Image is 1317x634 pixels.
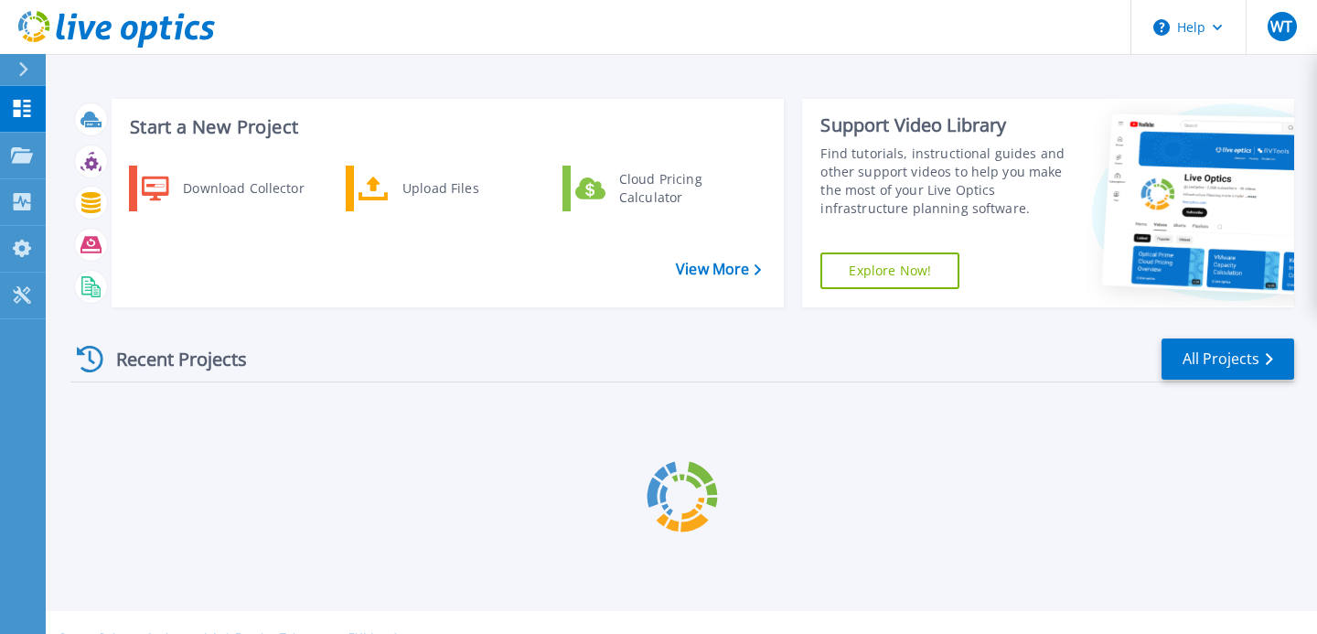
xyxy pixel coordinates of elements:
[562,166,750,211] a: Cloud Pricing Calculator
[820,113,1066,137] div: Support Video Library
[70,337,272,381] div: Recent Projects
[1270,19,1292,34] span: WT
[393,170,529,207] div: Upload Files
[174,170,312,207] div: Download Collector
[1162,338,1294,380] a: All Projects
[676,261,761,278] a: View More
[820,253,959,289] a: Explore Now!
[610,170,745,207] div: Cloud Pricing Calculator
[129,166,316,211] a: Download Collector
[820,145,1066,218] div: Find tutorials, instructional guides and other support videos to help you make the most of your L...
[346,166,533,211] a: Upload Files
[130,117,761,137] h3: Start a New Project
